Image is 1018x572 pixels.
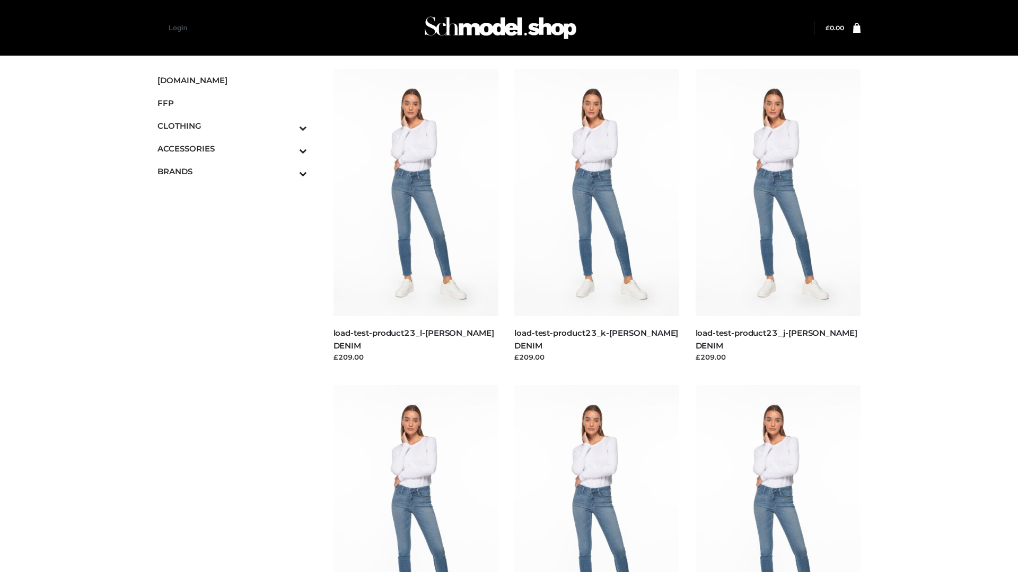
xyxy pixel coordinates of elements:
button: Toggle Submenu [270,114,307,137]
span: BRANDS [157,165,307,177]
a: load-test-product23_j-[PERSON_NAME] DENIM [696,328,857,350]
span: [DOMAIN_NAME] [157,74,307,86]
span: CLOTHING [157,120,307,132]
span: FFP [157,97,307,109]
button: Toggle Submenu [270,160,307,183]
a: load-test-product23_k-[PERSON_NAME] DENIM [514,328,678,350]
div: £209.00 [696,352,861,362]
a: BRANDSToggle Submenu [157,160,307,183]
a: £0.00 [826,24,844,32]
a: [DOMAIN_NAME] [157,69,307,92]
a: load-test-product23_l-[PERSON_NAME] DENIM [334,328,494,350]
a: CLOTHINGToggle Submenu [157,114,307,137]
a: Login [169,24,187,32]
div: £209.00 [334,352,499,362]
img: Schmodel Admin 964 [421,7,580,49]
span: ACCESSORIES [157,142,307,155]
a: ACCESSORIESToggle Submenu [157,137,307,160]
bdi: 0.00 [826,24,844,32]
a: FFP [157,92,307,114]
div: £209.00 [514,352,680,362]
button: Toggle Submenu [270,137,307,160]
span: £ [826,24,830,32]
